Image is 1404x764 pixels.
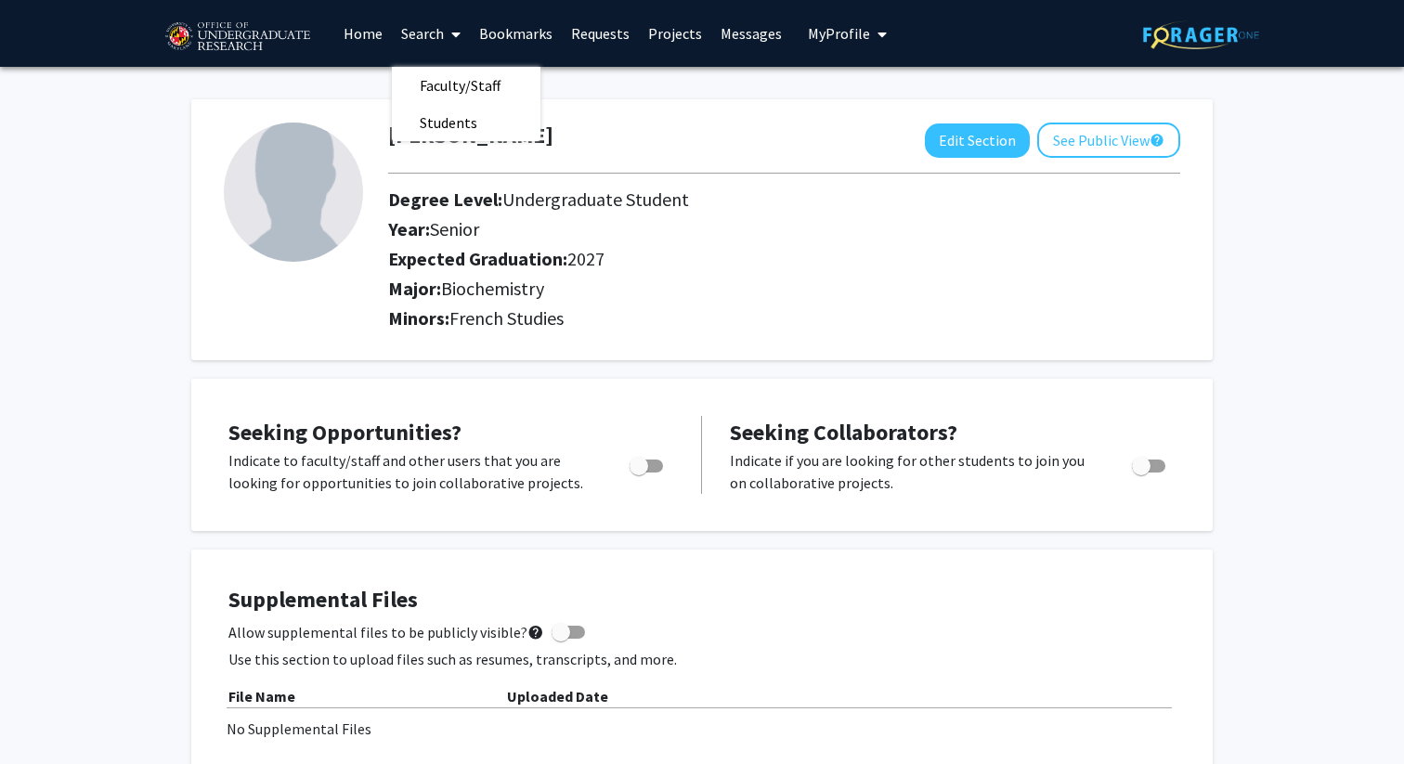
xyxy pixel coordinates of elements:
mat-icon: help [527,621,544,643]
a: Projects [639,1,711,66]
h2: Minors: [388,307,1180,330]
a: Requests [562,1,639,66]
h2: Expected Graduation: [388,248,1052,270]
div: No Supplemental Files [227,718,1177,740]
iframe: Chat [14,680,79,750]
button: See Public View [1037,123,1180,158]
h1: [PERSON_NAME] [388,123,553,149]
a: Home [334,1,392,66]
p: Use this section to upload files such as resumes, transcripts, and more. [228,648,1176,670]
span: Seeking Collaborators? [730,418,957,447]
img: Profile Picture [224,123,363,262]
span: Seeking Opportunities? [228,418,461,447]
a: Bookmarks [470,1,562,66]
span: Senior [430,217,479,240]
a: Students [392,109,540,136]
span: Biochemistry [441,277,544,300]
div: Toggle [1124,449,1176,477]
span: My Profile [808,24,870,43]
b: File Name [228,687,295,706]
h2: Major: [388,278,1180,300]
p: Indicate to faculty/staff and other users that you are looking for opportunities to join collabor... [228,449,594,494]
h2: Degree Level: [388,188,1052,211]
img: University of Maryland Logo [159,14,316,60]
button: Edit Section [925,123,1030,158]
span: French Studies [449,306,564,330]
div: Toggle [622,449,673,477]
b: Uploaded Date [507,687,608,706]
a: Messages [711,1,791,66]
span: Undergraduate Student [502,188,689,211]
span: Students [392,104,505,141]
h4: Supplemental Files [228,587,1176,614]
span: Allow supplemental files to be publicly visible? [228,621,544,643]
mat-icon: help [1150,129,1164,151]
span: Faculty/Staff [392,67,528,104]
img: ForagerOne Logo [1143,20,1259,49]
h2: Year: [388,218,1052,240]
p: Indicate if you are looking for other students to join you on collaborative projects. [730,449,1097,494]
span: 2027 [567,247,604,270]
a: Search [392,1,470,66]
a: Faculty/Staff [392,71,540,99]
